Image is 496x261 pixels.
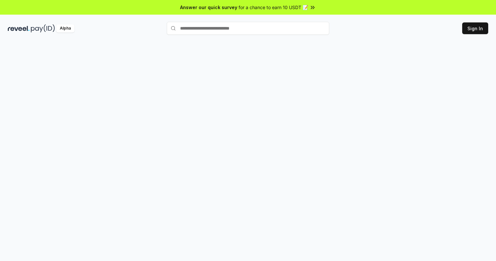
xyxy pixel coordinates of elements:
div: Alpha [56,24,74,33]
img: reveel_dark [8,24,30,33]
img: pay_id [31,24,55,33]
span: for a chance to earn 10 USDT 📝 [239,4,308,11]
span: Answer our quick survey [180,4,237,11]
button: Sign In [462,22,488,34]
